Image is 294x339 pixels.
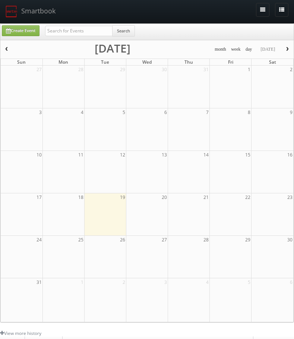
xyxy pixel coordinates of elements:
span: 30 [161,66,168,73]
span: 18 [78,193,84,201]
span: 10 [36,151,42,159]
span: 5 [247,278,251,286]
span: 26 [119,236,126,244]
span: 27 [36,66,42,73]
span: 21 [203,193,209,201]
span: Thu [184,59,193,65]
span: 29 [119,66,126,73]
span: 28 [78,66,84,73]
span: 22 [244,193,251,201]
span: 8 [247,108,251,116]
button: Search [112,25,135,37]
span: 13 [161,151,168,159]
span: 12 [119,151,126,159]
span: Sat [269,59,276,65]
span: 31 [203,66,209,73]
input: Search for Events [45,26,113,36]
span: 29 [244,236,251,244]
span: Tue [101,59,109,65]
span: 11 [78,151,84,159]
span: 30 [287,236,293,244]
span: 1 [80,278,84,286]
span: 4 [80,108,84,116]
span: 20 [161,193,168,201]
span: 2 [289,66,293,73]
span: 23 [287,193,293,201]
button: month [212,45,229,54]
span: 2 [122,278,126,286]
button: day [243,45,255,54]
span: 31 [36,278,42,286]
span: 5 [122,108,126,116]
span: 16 [287,151,293,159]
span: 6 [289,278,293,286]
span: 25 [78,236,84,244]
span: 7 [205,108,209,116]
span: 24 [36,236,42,244]
span: 6 [164,108,168,116]
button: week [228,45,243,54]
span: 3 [164,278,168,286]
span: 27 [161,236,168,244]
span: 1 [247,66,251,73]
button: [DATE] [258,45,278,54]
h2: [DATE] [95,45,130,52]
span: 17 [36,193,42,201]
span: Wed [142,59,152,65]
span: 9 [289,108,293,116]
span: Sun [17,59,26,65]
img: smartbook-logo.png [6,6,18,18]
span: 15 [244,151,251,159]
span: Mon [59,59,68,65]
span: 19 [119,193,126,201]
span: Fri [228,59,233,65]
span: 28 [203,236,209,244]
span: 4 [205,278,209,286]
span: 3 [38,108,42,116]
span: 14 [203,151,209,159]
a: Create Event [2,25,39,36]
